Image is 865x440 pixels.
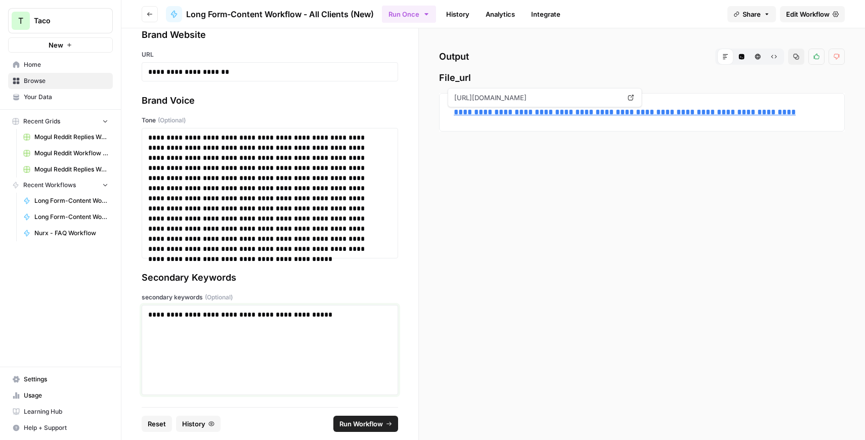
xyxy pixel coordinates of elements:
span: Recent Grids [23,117,60,126]
span: Help + Support [24,423,108,432]
a: Mogul Reddit Replies Workflow Grid [19,129,113,145]
h2: Output [439,49,845,65]
span: Nurx - FAQ Workflow [34,229,108,238]
span: (Optional) [205,293,233,302]
a: Mogul Reddit Workflow Grid (1) [19,145,113,161]
a: Mogul Reddit Replies Workflow Grid (1) [19,161,113,178]
button: Run Once [382,6,436,23]
span: Edit Workflow [786,9,830,19]
span: Taco [34,16,95,26]
span: New [49,40,63,50]
div: Brand Voice [142,94,398,108]
span: Your Data [24,93,108,102]
span: Mogul Reddit Workflow Grid (1) [34,149,108,158]
button: Share [727,6,776,22]
button: Run Workflow [333,416,398,432]
a: Home [8,57,113,73]
button: Recent Workflows [8,178,113,193]
span: Learning Hub [24,407,108,416]
span: Long Form-Content Workflow - All Clients (New) [186,8,374,20]
a: Browse [8,73,113,89]
span: Long Form-Content Workflow - AI Clients (New) [34,212,108,222]
span: Recent Workflows [23,181,76,190]
span: Share [743,9,761,19]
a: Nurx - FAQ Workflow [19,225,113,241]
label: Tone [142,116,398,125]
button: Reset [142,416,172,432]
span: History [182,419,205,429]
div: Secondary Keywords [142,271,398,285]
button: History [176,416,221,432]
a: Settings [8,371,113,387]
a: Learning Hub [8,404,113,420]
span: T [18,15,23,27]
label: secondary keywords [142,293,398,302]
span: Usage [24,391,108,400]
span: File_url [439,71,845,85]
span: [URL][DOMAIN_NAME] [452,89,622,107]
span: Browse [24,76,108,85]
a: Usage [8,387,113,404]
span: (Optional) [158,116,186,125]
span: Mogul Reddit Replies Workflow Grid [34,133,108,142]
button: New [8,37,113,53]
span: Reset [148,419,166,429]
a: Long Form-Content Workflow - AI Clients (New) [19,209,113,225]
a: Edit Workflow [780,6,845,22]
a: Integrate [525,6,567,22]
button: Workspace: Taco [8,8,113,33]
span: Home [24,60,108,69]
button: Recent Grids [8,114,113,129]
span: Run Workflow [339,419,383,429]
a: Your Data [8,89,113,105]
a: History [440,6,475,22]
span: Mogul Reddit Replies Workflow Grid (1) [34,165,108,174]
span: Long Form-Content Workflow - B2B Clients [34,196,108,205]
span: Settings [24,375,108,384]
label: URL [142,50,398,59]
a: Long Form-Content Workflow - All Clients (New) [166,6,374,22]
div: Brand Website [142,28,398,42]
a: Analytics [480,6,521,22]
button: Help + Support [8,420,113,436]
a: Long Form-Content Workflow - B2B Clients [19,193,113,209]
